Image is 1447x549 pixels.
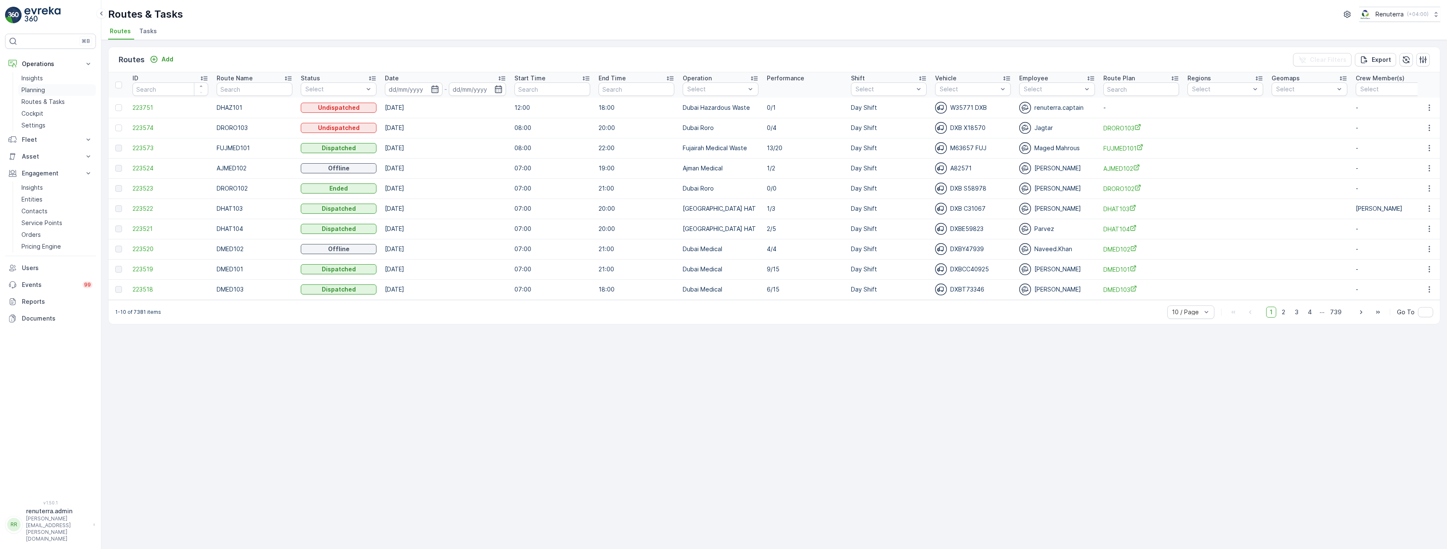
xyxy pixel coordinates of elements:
p: Operation [683,74,712,82]
a: Planning [18,84,96,96]
p: Fujairah Medical Waste [683,144,758,152]
td: [DATE] [381,158,510,178]
p: DMED102 [217,245,292,253]
div: DXBY47939 [935,243,1011,255]
p: 4/4 [767,245,843,253]
button: Dispatched [301,264,376,274]
a: Insights [18,182,96,194]
span: Go To [1397,308,1415,316]
button: Dispatched [301,143,376,153]
p: Dispatched [322,144,356,152]
img: svg%3e [935,122,947,134]
a: Documents [5,310,96,327]
p: - [1356,144,1431,152]
div: [PERSON_NAME] [1019,203,1095,215]
span: 3 [1291,307,1302,318]
a: Routes & Tasks [18,96,96,108]
p: - [1356,184,1431,193]
div: Toggle Row Selected [115,104,122,111]
span: DRORO102 [1103,184,1179,193]
input: Search [133,82,208,96]
div: DXB X18570 [935,122,1011,134]
span: v 1.50.1 [5,500,96,505]
input: Search [599,82,674,96]
p: Start Time [514,74,546,82]
div: RR [7,518,21,531]
span: 223521 [133,225,208,233]
span: 223522 [133,204,208,213]
p: [PERSON_NAME] [1356,204,1402,213]
p: Insights [21,74,43,82]
p: Settings [21,121,45,130]
p: Geomaps [1272,74,1300,82]
p: 22:00 [599,144,674,152]
button: Offline [301,244,376,254]
img: svg%3e [1019,142,1031,154]
p: Insights [21,183,43,192]
span: 223573 [133,144,208,152]
p: - [1356,124,1431,132]
p: Day Shift [851,204,927,213]
p: Dispatched [322,204,356,213]
p: Dispatched [322,285,356,294]
p: 1-10 of 7381 items [115,309,161,316]
a: Service Points [18,217,96,229]
p: AJMED102 [217,164,292,172]
td: [DATE] [381,199,510,219]
p: Add [162,55,173,64]
p: Engagement [22,169,79,178]
span: 223519 [133,265,208,273]
div: Toggle Row Selected [115,185,122,192]
p: Crew Member(s) [1356,74,1405,82]
a: DHAT103 [1103,204,1179,213]
p: 20:00 [599,204,674,213]
p: 20:00 [599,124,674,132]
div: Toggle Row Selected [115,225,122,232]
span: 223524 [133,164,208,172]
a: DMED103 [1103,285,1179,294]
span: 223518 [133,285,208,294]
p: ⌘B [82,38,90,45]
td: [DATE] [381,98,510,118]
p: Dispatched [322,265,356,273]
p: DMED101 [217,265,292,273]
div: Parvez [1019,223,1095,235]
div: Toggle Row Selected [115,125,122,131]
a: DMED102 [1103,245,1179,254]
p: - [1356,265,1431,273]
p: Dubai Medical [683,245,758,253]
input: dd/mm/yyyy [449,82,506,96]
span: 4 [1304,307,1316,318]
p: Offline [328,245,350,253]
input: Search [1103,82,1179,96]
td: [DATE] [381,178,510,199]
p: Day Shift [851,184,927,193]
p: FUJMED101 [217,144,292,152]
p: Vehicle [935,74,957,82]
p: 08:00 [514,124,590,132]
img: svg%3e [935,162,947,174]
div: DXBE59823 [935,223,1011,235]
p: DHAZ101 [217,103,292,112]
p: DHAT103 [217,204,292,213]
p: 2/5 [767,225,843,233]
p: ... [1320,307,1325,318]
p: 21:00 [599,184,674,193]
p: 21:00 [599,265,674,273]
p: Contacts [21,207,48,215]
p: DMED103 [217,285,292,294]
div: DXB C31067 [935,203,1011,215]
div: Toggle Row Selected [115,205,122,212]
td: [DATE] [381,279,510,300]
p: Service Points [21,219,62,227]
p: Day Shift [851,144,927,152]
p: Employee [1019,74,1048,82]
a: DHAT104 [1103,225,1179,233]
p: Documents [22,314,93,323]
p: - [1356,245,1431,253]
p: 21:00 [599,245,674,253]
img: svg%3e [1019,263,1031,275]
a: 223520 [133,245,208,253]
p: Day Shift [851,285,927,294]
